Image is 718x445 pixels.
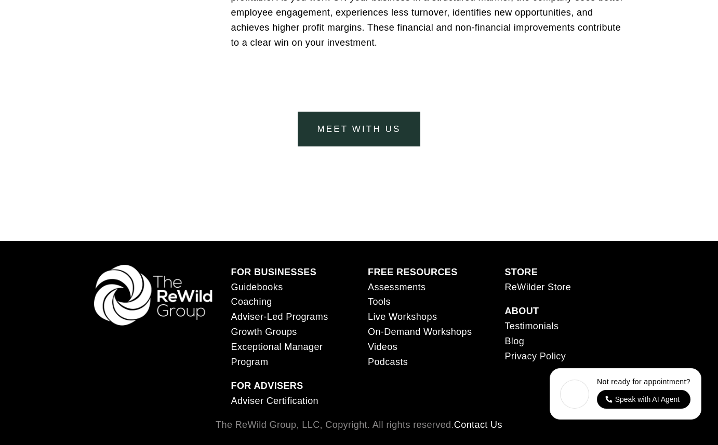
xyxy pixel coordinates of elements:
a: meet with us [298,112,421,146]
a: Privacy Policy [504,349,566,364]
span: Growth Groups [231,327,297,337]
a: ReWilder Store [504,280,571,295]
a: Guidebooks [231,280,283,295]
a: On-Demand Workshops [368,325,472,340]
a: Coaching [231,294,272,309]
a: STORE [504,265,538,280]
span: Exceptional Manager Program [231,342,323,367]
strong: FOR ADVISERS [231,381,303,391]
a: FREE RESOURCES [368,265,458,280]
a: Exceptional Manager Program [231,340,350,370]
a: FOR BUSINESSES [231,265,317,280]
a: Videos [368,340,397,355]
a: Testimonials [504,319,559,334]
a: Adviser Certification [231,394,318,409]
a: Blog [504,334,524,349]
strong: ABOUT [504,306,539,316]
a: Contact Us [454,417,502,433]
a: FOR ADVISERS [231,379,303,394]
a: Growth Groups [231,325,297,340]
strong: STORE [504,267,538,277]
strong: FREE RESOURCES [368,267,458,277]
a: Live Workshops [368,309,437,325]
a: Podcasts [368,355,408,370]
a: Adviser-Led Programs [231,309,328,325]
a: Tools [368,294,391,309]
p: The ReWild Group, LLC, Copyright. All rights reserved. [94,417,624,433]
a: Assessments [368,280,426,295]
strong: FOR BUSINESSES [231,267,317,277]
a: ABOUT [504,304,539,319]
